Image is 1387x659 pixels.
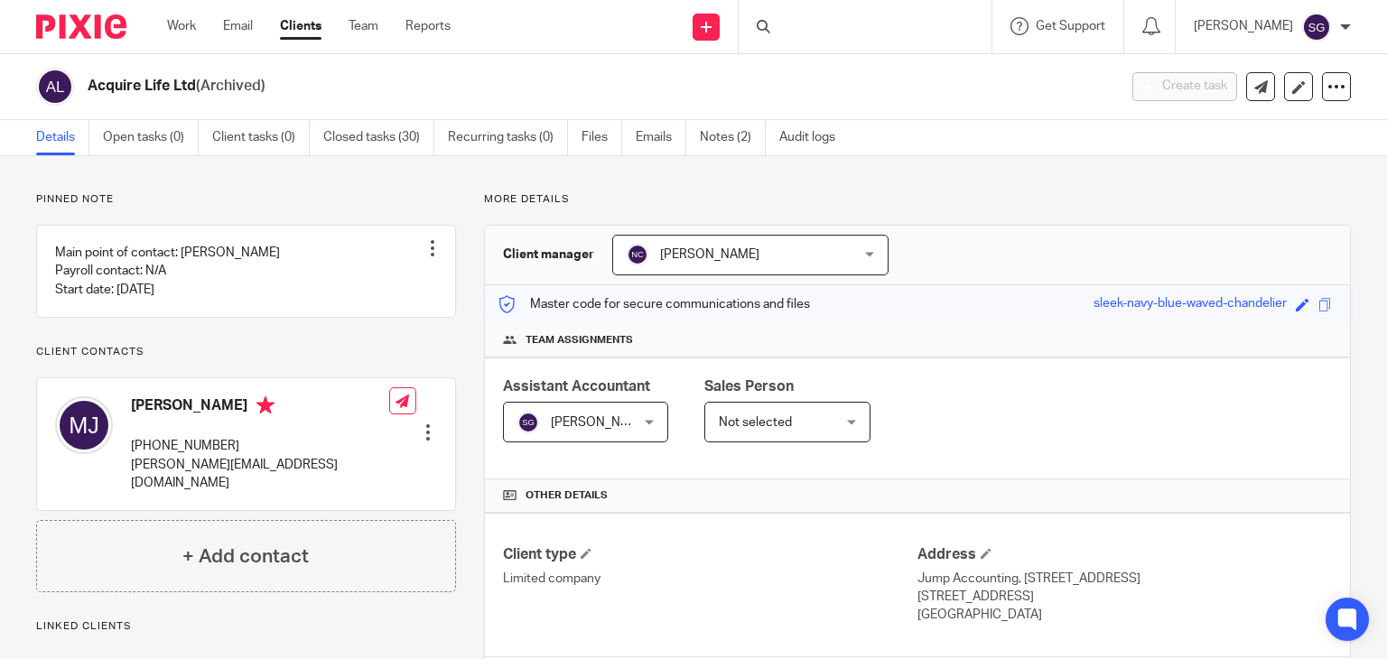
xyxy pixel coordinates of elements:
span: Get Support [1036,20,1105,32]
p: [GEOGRAPHIC_DATA] [917,606,1332,624]
img: svg%3E [517,412,539,433]
a: Closed tasks (30) [323,120,434,155]
h2: Acquire Life Ltd [88,77,902,96]
a: Files [582,120,622,155]
p: [PHONE_NUMBER] [131,437,389,455]
i: Primary [256,396,275,414]
img: svg%3E [36,68,74,106]
a: Work [167,17,196,35]
span: (Archived) [196,79,265,93]
a: Details [36,120,89,155]
p: Client contacts [36,345,456,359]
span: Team assignments [526,333,633,348]
p: [PERSON_NAME] [1194,17,1293,35]
a: Audit logs [779,120,849,155]
a: Clients [280,17,321,35]
p: Pinned note [36,192,456,207]
p: Limited company [503,570,917,588]
span: Sales Person [704,379,794,394]
h4: Client type [503,545,917,564]
a: Email [223,17,253,35]
a: Notes (2) [700,120,766,155]
h4: + Add contact [182,543,309,571]
button: Create task [1132,72,1237,101]
p: [STREET_ADDRESS] [917,588,1332,606]
img: Pixie [36,14,126,39]
span: [PERSON_NAME] [660,248,759,261]
span: Other details [526,488,608,503]
h4: [PERSON_NAME] [131,396,389,419]
p: Linked clients [36,619,456,634]
h4: Address [917,545,1332,564]
p: Jump Accounting, [STREET_ADDRESS] [917,570,1332,588]
p: More details [484,192,1351,207]
span: Not selected [719,416,792,429]
img: svg%3E [627,244,648,265]
img: svg%3E [55,396,113,454]
a: Client tasks (0) [212,120,310,155]
h3: Client manager [503,246,594,264]
img: svg%3E [1302,13,1331,42]
p: Master code for secure communications and files [498,295,810,313]
span: Assistant Accountant [503,379,650,394]
a: Reports [405,17,451,35]
span: [PERSON_NAME] [551,416,650,429]
a: Open tasks (0) [103,120,199,155]
a: Team [349,17,378,35]
p: [PERSON_NAME][EMAIL_ADDRESS][DOMAIN_NAME] [131,456,389,493]
div: sleek-navy-blue-waved-chandelier [1094,294,1287,315]
a: Emails [636,120,686,155]
a: Recurring tasks (0) [448,120,568,155]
